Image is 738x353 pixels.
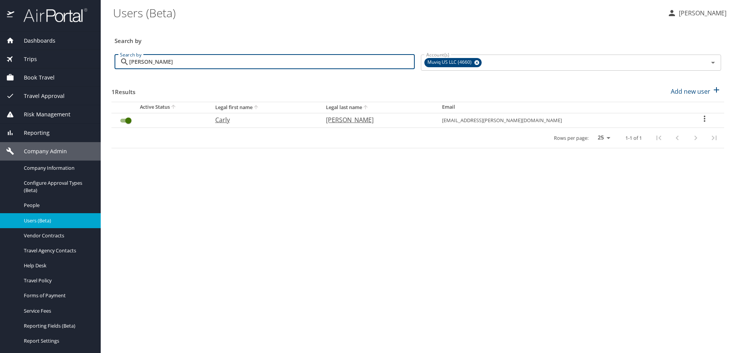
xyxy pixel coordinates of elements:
span: Users (Beta) [24,217,91,224]
span: Help Desk [24,262,91,269]
span: Muviq US LLC (4660) [424,58,476,66]
button: [PERSON_NAME] [664,6,730,20]
th: Legal last name [320,102,436,113]
th: Active Status [111,102,209,113]
img: icon-airportal.png [7,8,15,23]
span: Travel Approval [14,92,65,100]
span: Report Settings [24,337,91,345]
span: Trips [14,55,37,63]
span: Dashboards [14,36,55,45]
button: sort [170,104,178,111]
span: Travel Policy [24,277,91,284]
h1: Users (Beta) [113,1,661,25]
p: 1-1 of 1 [625,136,642,141]
h3: 1 Results [111,83,135,96]
td: [EMAIL_ADDRESS][PERSON_NAME][DOMAIN_NAME] [436,113,685,128]
button: Add new user [668,83,724,100]
span: Forms of Payment [24,292,91,299]
th: Email [436,102,685,113]
span: Vendor Contracts [24,232,91,239]
table: User Search Table [111,102,724,148]
div: Muviq US LLC (4660) [424,58,482,67]
span: Book Travel [14,73,55,82]
input: Search by name or email [129,55,415,69]
button: sort [253,104,260,111]
span: Service Fees [24,307,91,315]
select: rows per page [592,132,613,144]
p: Carly [215,115,311,124]
h3: Search by [115,32,721,45]
span: Travel Agency Contacts [24,247,91,254]
span: People [24,202,91,209]
button: Open [708,57,718,68]
span: Reporting Fields (Beta) [24,322,91,330]
p: [PERSON_NAME] [676,8,726,18]
img: airportal-logo.png [15,8,87,23]
button: sort [362,104,370,111]
span: Company Information [24,164,91,172]
span: Risk Management [14,110,70,119]
p: [PERSON_NAME] [326,115,427,124]
span: Reporting [14,129,50,137]
th: Legal first name [209,102,320,113]
span: Configure Approval Types (Beta) [24,179,91,194]
p: Rows per page: [554,136,588,141]
span: Company Admin [14,147,67,156]
p: Add new user [671,87,710,96]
